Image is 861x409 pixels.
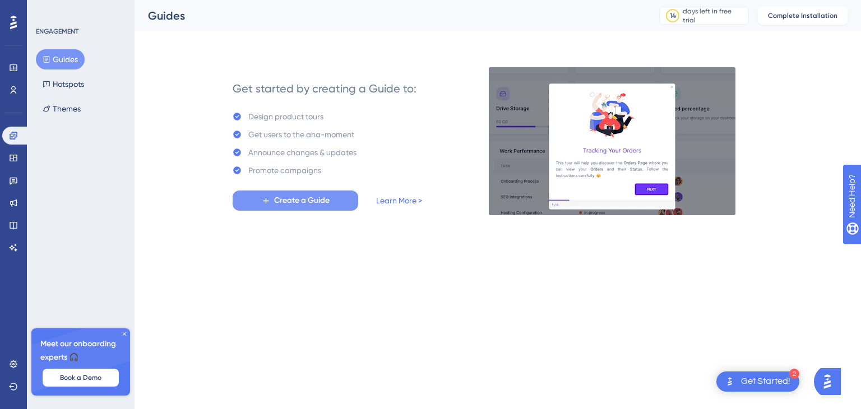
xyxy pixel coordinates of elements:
[768,11,837,20] span: Complete Installation
[248,164,321,177] div: Promote campaigns
[376,194,422,207] a: Learn More >
[60,373,101,382] span: Book a Demo
[741,375,790,388] div: Get Started!
[40,337,121,364] span: Meet our onboarding experts 🎧
[274,194,330,207] span: Create a Guide
[36,49,85,69] button: Guides
[36,99,87,119] button: Themes
[36,27,78,36] div: ENGAGEMENT
[248,128,354,141] div: Get users to the aha-moment
[148,8,631,24] div: Guides
[43,369,119,387] button: Book a Demo
[723,375,737,388] img: launcher-image-alternative-text
[683,7,745,25] div: days left in free trial
[488,67,736,216] img: 21a29cd0e06a8f1d91b8bced9f6e1c06.gif
[248,110,323,123] div: Design product tours
[26,3,70,16] span: Need Help?
[233,81,416,96] div: Get started by creating a Guide to:
[248,146,357,159] div: Announce changes & updates
[670,11,676,20] div: 14
[716,371,799,392] div: Open Get Started! checklist, remaining modules: 2
[233,190,358,211] button: Create a Guide
[814,365,848,398] iframe: UserGuiding AI Assistant Launcher
[36,74,91,94] button: Hotspots
[789,369,799,379] div: 2
[758,7,848,25] button: Complete Installation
